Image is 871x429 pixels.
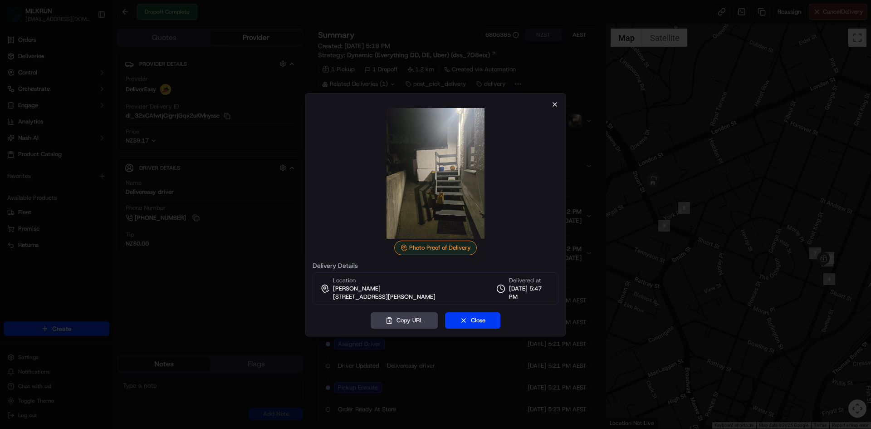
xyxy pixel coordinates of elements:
span: Delivered at [509,276,551,285]
span: Location [333,276,356,285]
span: [STREET_ADDRESS][PERSON_NAME] [333,293,435,301]
span: [DATE] 5:47 PM [509,285,551,301]
span: [PERSON_NAME] [333,285,381,293]
img: photo_proof_of_delivery image [370,108,501,239]
div: Photo Proof of Delivery [394,241,477,255]
label: Delivery Details [313,262,558,269]
button: Copy URL [371,312,438,329]
button: Close [445,312,500,329]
